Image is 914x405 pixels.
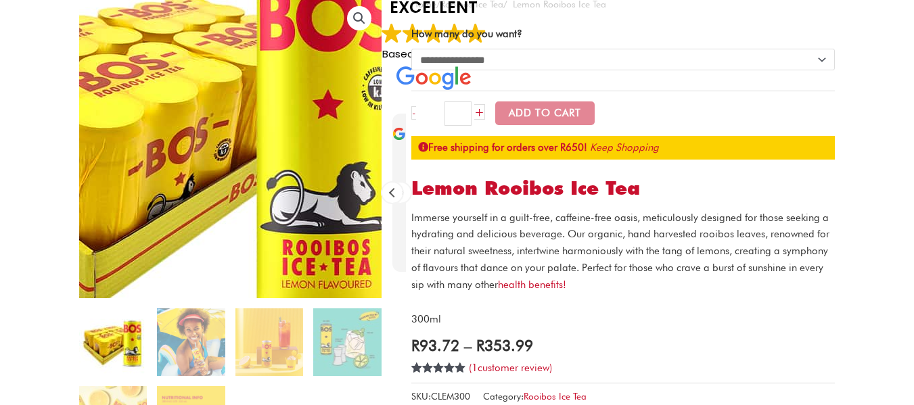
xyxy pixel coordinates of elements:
span: R [476,336,484,354]
span: 1 [472,362,478,374]
span: – [464,336,472,354]
input: Product quantity [444,101,471,126]
div: Next review [390,183,411,203]
img: Google [444,23,465,43]
img: Google [403,23,423,43]
img: Google [392,127,406,141]
strong: Free shipping for orders over R650! [418,141,587,153]
div: Previous review [382,183,403,203]
img: Google [424,23,444,43]
label: How many do you want? [411,28,522,40]
bdi: 353.99 [476,336,533,354]
span: 1 [411,362,417,388]
img: Google [382,23,402,43]
p: Immerse yourself in a guilt-free, caffeine-free oasis, meticulously designed for those seeking a ... [411,210,835,293]
a: Keep Shopping [590,141,659,153]
img: Lemon Rooibos Ice Tea - Image 4 [313,308,381,376]
img: TB_20170504_BOS_3250_CMYK-2 [157,308,225,376]
a: - [411,106,416,120]
img: Google [465,23,486,43]
bdi: 93.72 [411,336,459,354]
img: Google [396,66,471,90]
p: 300ml [411,311,835,328]
span: CLEM300 [431,391,470,402]
a: View full-screen image gallery [347,6,371,30]
a: Rooibos Ice Tea [524,391,587,402]
span: Category: [483,388,587,405]
span: R [411,336,419,354]
a: (1customer review) [469,362,552,374]
a: health benefits! [498,279,566,291]
h1: Lemon Rooibos Ice Tea [411,177,835,200]
span: Based on [382,47,486,61]
span: SKU: [411,388,470,405]
a: + [474,104,485,120]
button: Add to Cart [495,101,595,125]
img: lemon [235,308,303,376]
img: Lemon Rooibos Ice Tea [79,308,147,376]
